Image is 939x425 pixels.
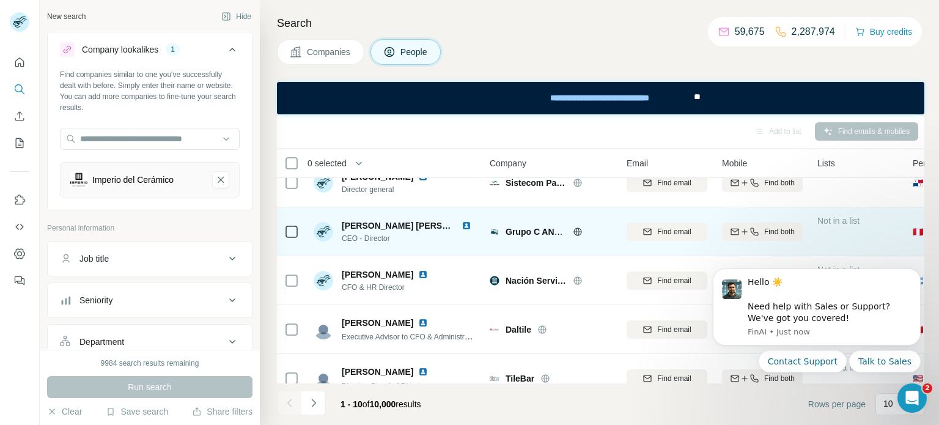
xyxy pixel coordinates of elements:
[82,43,158,56] div: Company lookalikes
[342,382,430,390] span: Director, Board of Directors
[792,24,835,39] p: 2,287,974
[10,243,29,265] button: Dashboard
[462,221,471,231] img: LinkedIn logo
[627,369,707,388] button: Find email
[657,373,691,384] span: Find email
[307,46,352,58] span: Companies
[47,223,252,234] p: Personal information
[363,399,370,409] span: of
[490,227,499,237] img: Logo of Grupo C AND F Ingeniería y Servicios
[913,177,923,189] span: 🇵🇦
[79,336,124,348] div: Department
[212,171,229,188] button: Imperio del Cerámico-remove-button
[47,405,82,418] button: Clear
[277,82,924,114] iframe: Banner
[657,275,691,286] span: Find email
[657,324,691,335] span: Find email
[48,244,252,273] button: Job title
[855,23,912,40] button: Buy credits
[79,294,112,306] div: Seniority
[277,15,924,32] h4: Search
[342,317,413,329] span: [PERSON_NAME]
[627,157,648,169] span: Email
[101,358,199,369] div: 9984 search results remaining
[418,367,428,377] img: LinkedIn logo
[627,320,707,339] button: Find email
[192,405,252,418] button: Share filters
[735,24,765,39] p: 59,675
[10,216,29,238] button: Use Surfe API
[341,399,363,409] span: 1 - 10
[301,391,326,415] button: Navigate to next page
[897,383,927,413] iframe: Intercom live chat
[490,178,499,188] img: Logo of Sistecom Panamá
[722,157,747,169] span: Mobile
[342,233,476,244] span: CEO - Director
[506,275,567,287] span: Nación Servicios
[418,270,428,279] img: LinkedIn logo
[48,327,252,357] button: Department
[490,325,499,334] img: Logo of Daltile
[314,173,333,193] img: Avatar
[48,286,252,315] button: Seniority
[48,35,252,69] button: Company lookalikes1
[60,69,240,113] div: Find companies similar to one you've successfully dealt with before. Simply enter their name or w...
[764,226,795,237] span: Find both
[10,51,29,73] button: Quick start
[370,399,396,409] span: 10,000
[657,177,691,188] span: Find email
[10,105,29,127] button: Enrich CSV
[10,189,29,211] button: Use Surfe on LinkedIn
[342,268,413,281] span: [PERSON_NAME]
[213,7,260,26] button: Hide
[627,223,707,241] button: Find email
[10,270,29,292] button: Feedback
[627,174,707,192] button: Find email
[506,323,531,336] span: Daltile
[342,184,433,195] span: Director general
[913,226,923,238] span: 🇵🇪
[764,177,795,188] span: Find both
[70,171,87,188] img: Imperio del Cerámico-logo
[400,46,429,58] span: People
[627,272,707,290] button: Find email
[657,226,691,237] span: Find email
[506,177,567,189] span: Sistecom Panamá
[694,254,939,419] iframe: Intercom notifications message
[490,374,499,383] img: Logo of TileBar
[314,320,333,339] img: Avatar
[506,372,534,385] span: TileBar
[314,271,333,290] img: Avatar
[722,174,803,192] button: Find both
[342,282,433,293] span: CFO & HR Director
[342,221,488,231] span: [PERSON_NAME] [PERSON_NAME]
[166,44,180,55] div: 1
[490,157,526,169] span: Company
[817,216,860,226] span: Not in a list
[506,227,658,237] span: Grupo C AND F Ingeniería y Servicios
[79,253,109,265] div: Job title
[342,366,413,378] span: [PERSON_NAME]
[47,11,86,22] div: New search
[307,157,347,169] span: 0 selected
[314,222,333,242] img: Avatar
[922,383,932,393] span: 2
[10,78,29,100] button: Search
[10,132,29,154] button: My lists
[490,276,499,286] img: Logo of Nación Servicios
[418,318,428,328] img: LinkedIn logo
[92,174,174,186] div: Imperio del Cerámico
[342,331,507,341] span: Executive Advisor to CFO & Administrative Director
[817,157,835,169] span: Lists
[341,399,421,409] span: results
[314,369,333,388] img: Avatar
[722,223,803,241] button: Find both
